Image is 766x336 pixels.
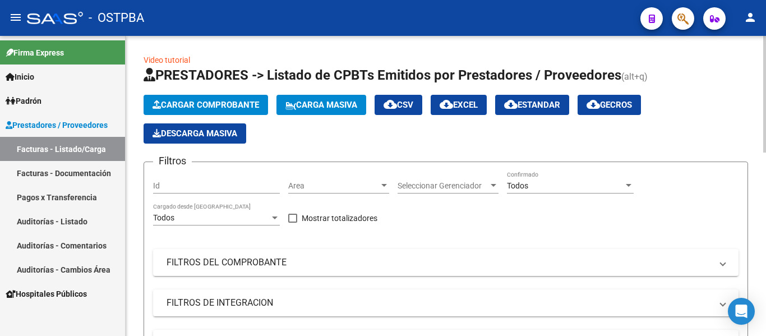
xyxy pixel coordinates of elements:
[587,100,632,110] span: Gecros
[6,95,41,107] span: Padrón
[144,56,190,65] a: Video tutorial
[587,98,600,111] mat-icon: cloud_download
[144,123,246,144] app-download-masive: Descarga masiva de comprobantes (adjuntos)
[6,288,87,300] span: Hospitales Públicos
[167,297,712,309] mat-panel-title: FILTROS DE INTEGRACION
[144,123,246,144] button: Descarga Masiva
[153,213,174,222] span: Todos
[276,95,366,115] button: Carga Masiva
[153,289,739,316] mat-expansion-panel-header: FILTROS DE INTEGRACION
[144,95,268,115] button: Cargar Comprobante
[153,128,237,139] span: Descarga Masiva
[384,100,413,110] span: CSV
[285,100,357,110] span: Carga Masiva
[398,181,488,191] span: Seleccionar Gerenciador
[744,11,757,24] mat-icon: person
[728,298,755,325] div: Open Intercom Messenger
[89,6,144,30] span: - OSTPBA
[504,98,518,111] mat-icon: cloud_download
[6,47,64,59] span: Firma Express
[504,100,560,110] span: Estandar
[288,181,379,191] span: Area
[153,100,259,110] span: Cargar Comprobante
[440,100,478,110] span: EXCEL
[144,67,621,83] span: PRESTADORES -> Listado de CPBTs Emitidos por Prestadores / Proveedores
[153,249,739,276] mat-expansion-panel-header: FILTROS DEL COMPROBANTE
[621,71,648,82] span: (alt+q)
[153,153,192,169] h3: Filtros
[375,95,422,115] button: CSV
[578,95,641,115] button: Gecros
[6,119,108,131] span: Prestadores / Proveedores
[384,98,397,111] mat-icon: cloud_download
[9,11,22,24] mat-icon: menu
[431,95,487,115] button: EXCEL
[302,211,377,225] span: Mostrar totalizadores
[6,71,34,83] span: Inicio
[167,256,712,269] mat-panel-title: FILTROS DEL COMPROBANTE
[440,98,453,111] mat-icon: cloud_download
[495,95,569,115] button: Estandar
[507,181,528,190] span: Todos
